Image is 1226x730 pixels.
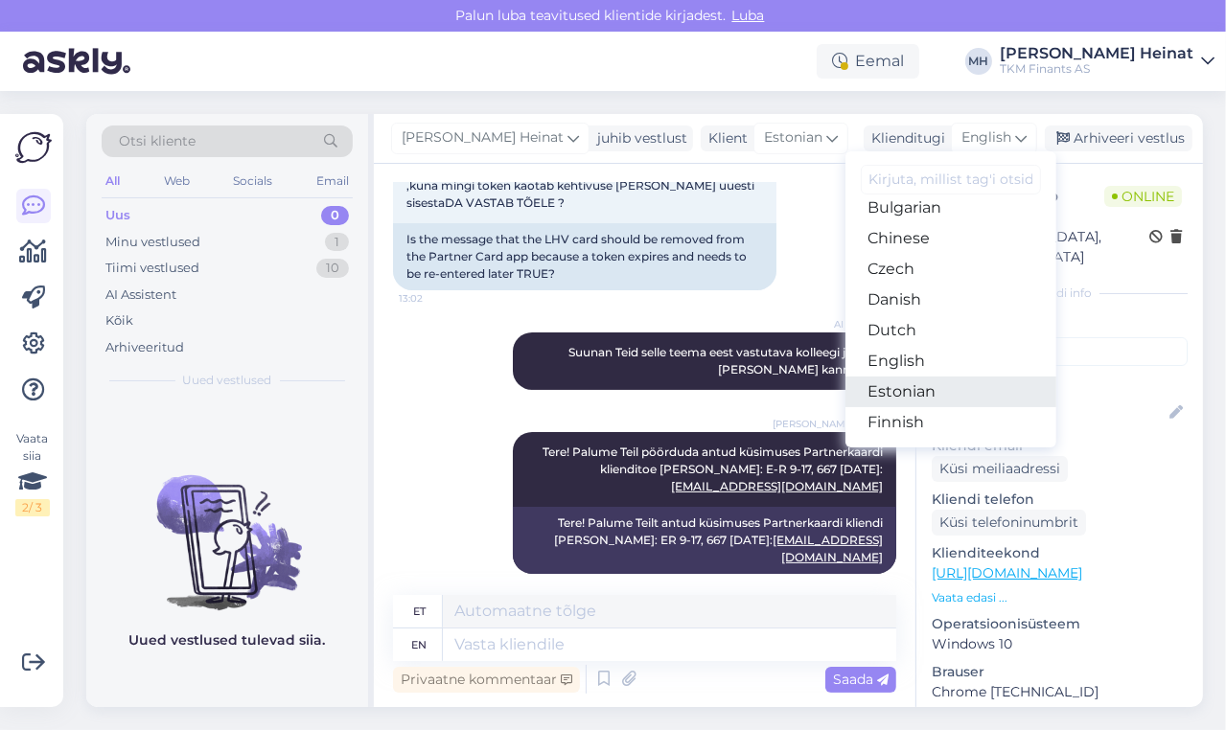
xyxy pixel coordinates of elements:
[845,285,1056,315] a: Danish
[393,223,776,290] div: Is the message that the LHV card should be removed from the Partner Card app because a token expi...
[543,445,886,493] span: Tere! Palume Teil pöörduda antud küsimuses Partnerkaardi klienditoe [PERSON_NAME]: E-R 9-17, 667 ...
[15,499,50,516] div: 2 / 3
[727,7,771,24] span: Luba
[845,407,1056,438] a: Finnish
[845,376,1056,407] a: Estonian
[845,438,1056,468] a: French
[819,575,891,589] span: 13:05
[819,391,891,405] span: 13:02
[568,345,886,376] span: Suunan Teid selle teema eest vastutava kolleegi juurde. [PERSON_NAME] kannatust.
[671,479,883,493] a: [EMAIL_ADDRESS][DOMAIN_NAME]
[412,628,428,661] div: en
[393,667,580,693] div: Privaatne kommentaar
[864,128,945,148] div: Klienditugi
[105,311,133,331] div: Kõik
[399,291,471,306] span: 13:02
[817,44,919,79] div: Eemal
[312,169,353,194] div: Email
[773,417,891,431] span: [PERSON_NAME] Heinat
[1104,186,1182,207] span: Online
[102,169,124,194] div: All
[105,338,184,357] div: Arhiveeritud
[932,614,1188,634] p: Operatsioonisüsteem
[845,346,1056,376] a: English
[701,128,748,148] div: Klient
[932,337,1188,366] input: Lisa tag
[845,193,1056,223] a: Bulgarian
[932,510,1086,536] div: Küsi telefoninumbrit
[105,233,200,252] div: Minu vestlused
[105,259,199,278] div: Tiimi vestlused
[932,682,1188,702] p: Chrome [TECHNICAL_ID]
[932,436,1188,456] p: Kliendi email
[413,595,426,627] div: et
[833,671,889,688] span: Saada
[764,127,822,148] span: Estonian
[321,206,349,225] div: 0
[819,317,891,331] span: AI Assistent
[965,48,992,75] div: MH
[513,507,896,574] div: Tere! Palume Teilt antud küsimuses Partnerkaardi kliendi [PERSON_NAME]: ER 9-17, 667 [DATE]:
[845,315,1056,346] a: Dutch
[15,129,52,166] img: Askly Logo
[932,490,1188,510] p: Kliendi telefon
[129,630,326,650] p: Uued vestlused tulevad siia.
[119,131,196,151] span: Otsi kliente
[183,372,272,389] span: Uued vestlused
[590,128,687,148] div: juhib vestlust
[402,127,564,148] span: [PERSON_NAME] Heinat
[1045,125,1192,151] div: Arhiveeri vestlus
[1000,46,1193,61] div: [PERSON_NAME] Heinat
[932,564,1082,582] a: [URL][DOMAIN_NAME]
[86,441,368,613] img: No chats
[1000,46,1214,77] a: [PERSON_NAME] HeinatTKM Finants AS
[325,233,349,252] div: 1
[406,161,759,210] span: kas teade, et LHV kaart tuleks eemaldada Partnerkaardi äpist ,kuna mingi token kaotab kehtivuse [...
[1000,61,1193,77] div: TKM Finants AS
[932,374,1188,394] p: Kliendi nimi
[105,206,130,225] div: Uus
[932,543,1188,563] p: Klienditeekond
[932,285,1188,302] div: Kliendi info
[932,456,1068,482] div: Küsi meiliaadressi
[229,169,276,194] div: Socials
[861,165,1041,194] input: Kirjuta, millist tag'i otsid
[845,254,1056,285] a: Czech
[845,223,1056,254] a: Chinese
[316,259,349,278] div: 10
[932,313,1188,333] p: Kliendi tag'id
[105,285,176,305] div: AI Assistent
[15,430,50,516] div: Vaata siia
[932,662,1188,682] p: Brauser
[961,127,1011,148] span: English
[773,533,883,564] a: [EMAIL_ADDRESS][DOMAIN_NAME]
[160,169,194,194] div: Web
[932,634,1188,654] p: Windows 10
[932,589,1188,606] p: Vaata edasi ...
